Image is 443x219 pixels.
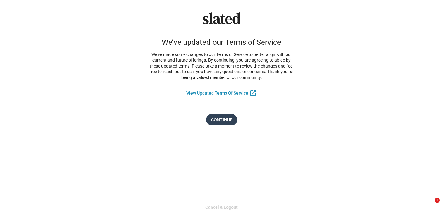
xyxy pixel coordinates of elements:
span: Continue [211,114,232,125]
div: We’ve updated our Terms of Service [162,38,281,47]
a: Cancel & Logout [205,205,238,210]
span: 1 [435,198,440,203]
p: We’ve made some changes to our Terms of Service to better align with our current and future offer... [147,52,296,81]
a: View Updated Terms Of Service [186,91,248,96]
iframe: Intercom live chat [422,198,437,213]
mat-icon: open_in_new [249,89,257,97]
button: Continue [206,114,237,125]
